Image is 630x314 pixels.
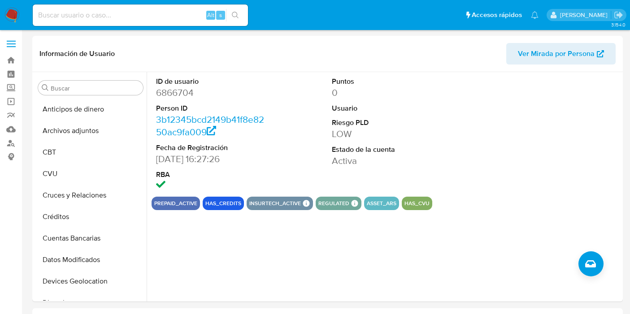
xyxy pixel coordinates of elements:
button: Ver Mirada por Persona [506,43,616,65]
button: CVU [35,163,147,185]
a: 3b12345bcd2149b41f8e8250ac9fa009 [156,113,264,138]
button: has_credits [205,202,241,205]
button: regulated [318,202,349,205]
input: Buscar [51,84,139,92]
span: s [219,11,222,19]
input: Buscar usuario o caso... [33,9,248,21]
dt: Estado de la cuenta [332,145,440,155]
dd: LOW [332,128,440,140]
dt: Fecha de Registración [156,143,265,153]
dt: Riesgo PLD [332,118,440,128]
button: has_cvu [404,202,430,205]
button: Créditos [35,206,147,228]
dd: Activa [332,155,440,167]
dt: RBA [156,170,265,180]
button: prepaid_active [154,202,197,205]
span: Alt [207,11,214,19]
h1: Información de Usuario [39,49,115,58]
a: Notificaciones [531,11,539,19]
a: Salir [614,10,623,20]
button: insurtech_active [249,202,301,205]
button: search-icon [226,9,244,22]
button: Cruces y Relaciones [35,185,147,206]
button: asset_ars [367,202,396,205]
button: Direcciones [35,292,147,314]
dt: Person ID [156,103,265,113]
dd: 6866704 [156,86,265,99]
span: Ver Mirada por Persona [518,43,595,65]
dt: ID de usuario [156,77,265,86]
button: CBT [35,142,147,163]
dd: [DATE] 16:27:26 [156,153,265,165]
button: Buscar [42,84,49,91]
span: Accesos rápidos [472,10,522,20]
dd: 0 [332,86,440,99]
dt: Puntos [332,77,440,86]
button: Datos Modificados [35,249,147,271]
button: Archivos adjuntos [35,120,147,142]
button: Cuentas Bancarias [35,228,147,249]
dt: Usuario [332,103,440,113]
p: belen.palamara@mercadolibre.com [560,11,611,19]
button: Anticipos de dinero [35,99,147,120]
button: Devices Geolocation [35,271,147,292]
